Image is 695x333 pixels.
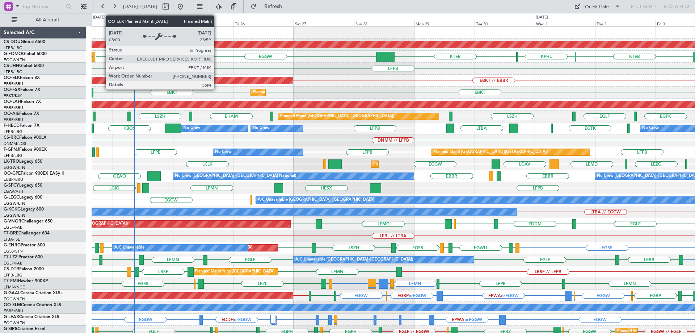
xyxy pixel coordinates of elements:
div: Planned Maint [GEOGRAPHIC_DATA] ([GEOGRAPHIC_DATA]) [373,159,487,170]
a: G-SIRSCitation Excel [4,327,45,331]
a: T7-EMIHawker 900XP [4,279,48,283]
div: Quick Links [585,4,610,11]
a: G-GAALCessna Citation XLS+ [4,291,63,295]
a: CS-RRCFalcon 900LX [4,136,46,140]
div: [DATE] [536,14,548,21]
a: OO-GPEFalcon 900EX EASy II [4,171,64,176]
span: CS-RRC [4,136,19,140]
a: EGLF/FAB [4,225,22,230]
div: No Crew [642,123,659,134]
button: Quick Links [570,1,624,12]
a: EBBR/BRU [4,308,23,314]
div: A/C Unavailable [GEOGRAPHIC_DATA] ([GEOGRAPHIC_DATA]) [295,254,413,265]
div: Tue 30 [475,20,535,26]
a: EGGW/LTN [4,201,25,206]
span: G-VNOR [4,219,21,224]
a: G-ENRGPraetor 600 [4,243,45,247]
div: Planned Maint Nice ([GEOGRAPHIC_DATA]) [195,266,275,277]
span: Refresh [258,4,288,9]
span: G-SPCY [4,183,19,188]
span: G-SIRS [4,327,17,331]
div: Planned Maint Sofia [92,266,129,277]
div: Planned Maint [GEOGRAPHIC_DATA] ([GEOGRAPHIC_DATA]) [134,51,248,62]
div: Planned Maint Kortrijk-[GEOGRAPHIC_DATA] [253,87,337,98]
button: All Aircraft [8,14,79,26]
a: EBKT/KJK [4,93,22,99]
a: EGGW/LTN [4,57,25,63]
span: OO-FSX [4,88,20,92]
span: G-FOMO [4,52,22,56]
a: OO-FSXFalcon 7X [4,88,40,92]
span: LX-TRO [4,159,19,164]
a: LFMN/NCE [4,284,25,290]
div: Sat 27 [294,20,354,26]
span: OO-LAH [4,100,21,104]
a: G-SPCYLegacy 650 [4,183,42,188]
a: EBBR/BRU [4,117,23,122]
a: OO-SLMCessna Citation XLS [4,303,61,307]
span: All Aircraft [19,17,76,22]
div: Wed 24 [113,20,173,26]
div: A/C Unavailable [GEOGRAPHIC_DATA] ([GEOGRAPHIC_DATA]) [258,195,375,205]
span: OO-ELK [4,76,20,80]
span: OO-AIE [4,112,19,116]
a: DNMM/LOS [4,141,26,146]
div: No Crew [253,123,269,134]
div: No Crew [184,123,200,134]
div: No Crew [GEOGRAPHIC_DATA] ([GEOGRAPHIC_DATA] National) [175,171,296,182]
a: EGGW/LTN [4,165,25,170]
a: EBBR/BRU [4,81,23,87]
a: CS-JHHGlobal 6000 [4,64,44,68]
span: G-LEGC [4,195,19,200]
a: EGLF/FAB [4,261,22,266]
span: G-GAAL [4,291,20,295]
a: G-LEAXCessna Citation XLS [4,315,59,319]
a: OO-AIEFalcon 7X [4,112,39,116]
a: F-GPNJFalcon 900EX [4,147,47,152]
div: Fri 26 [233,20,294,26]
span: [DATE] - [DATE] [123,3,157,10]
a: EBBR/BRU [4,105,23,111]
input: Trip Number [22,1,64,12]
span: G-KGKG [4,207,21,212]
a: OO-ELKFalcon 8X [4,76,40,80]
a: LFPB/LBG [4,272,22,278]
a: G-FOMOGlobal 6000 [4,52,47,56]
a: LTBA/ISL [4,237,20,242]
div: Wed 1 [535,20,595,26]
div: Mon 29 [414,20,475,26]
a: EGGW/LTN [4,213,25,218]
a: G-KGKGLegacy 600 [4,207,44,212]
div: Planned Maint [GEOGRAPHIC_DATA] ([GEOGRAPHIC_DATA]) [280,111,394,122]
a: LFPB/LBG [4,153,22,158]
span: T7-LZZI [4,255,18,259]
a: EGGW/LTN [4,296,25,302]
div: [DATE] [93,14,105,21]
div: Thu 2 [595,20,656,26]
span: F-HECD [4,124,20,128]
span: OO-SLM [4,303,21,307]
a: EGSS/STN [4,249,23,254]
a: CS-DTRFalcon 2000 [4,267,44,271]
span: T7-BRE [4,231,18,236]
span: CS-DOU [4,40,21,44]
a: LFPB/LBG [4,69,22,75]
div: Thu 25 [173,20,233,26]
a: T7-LZZIPraetor 600 [4,255,43,259]
span: CS-JHH [4,64,19,68]
a: T7-BREChallenger 604 [4,231,50,236]
div: Sun 28 [354,20,414,26]
a: F-HECDFalcon 7X [4,124,39,128]
div: No Crew [215,147,232,158]
a: LFPB/LBG [4,129,22,134]
span: T7-EMI [4,279,18,283]
div: Planned Maint [GEOGRAPHIC_DATA] ([GEOGRAPHIC_DATA]) [434,147,548,158]
a: CS-DOUGlobal 6500 [4,40,45,44]
div: A/C Unavailable [114,242,144,253]
button: Refresh [247,1,291,12]
span: OO-GPE [4,171,21,176]
span: G-ENRG [4,243,21,247]
a: LX-TROLegacy 650 [4,159,42,164]
span: F-GPNJ [4,147,19,152]
a: OO-LAHFalcon 7X [4,100,41,104]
